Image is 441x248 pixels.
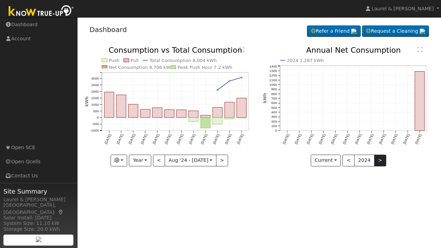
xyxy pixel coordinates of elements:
img: retrieve [36,237,41,242]
text: [DATE] [330,133,338,145]
text: [DATE] [116,133,124,145]
text: [DATE] [128,133,136,145]
text: 800 [271,92,277,96]
text: [DATE] [294,133,302,145]
text: 1500 [91,96,99,100]
text: Push [109,58,120,63]
button: Current [311,155,341,166]
text: 300 [271,115,277,119]
text: Total Consumption 8,004 kWh [149,58,217,63]
text: 3000 [91,76,99,80]
text: [DATE] [188,133,196,145]
text: [DATE] [402,133,410,145]
button: < [342,155,355,166]
text: 2500 [91,83,99,87]
button: Aug '24 - [DATE] [165,155,216,166]
text: [DATE] [318,133,326,145]
text: 2000 [91,90,99,93]
text: kWh [84,96,89,107]
rect: onclick="" [415,72,424,131]
rect: onclick="" [188,111,198,117]
rect: onclick="" [201,115,210,118]
text:  [239,47,244,52]
img: Know True-Up [5,4,78,19]
text: 0 [97,116,99,120]
text: 100 [271,124,277,128]
text: [DATE] [354,133,362,145]
span: Laurel & [PERSON_NAME] [372,6,434,11]
rect: onclick="" [225,102,234,118]
circle: onclick="" [229,80,230,82]
text: Consumption vs Total Consumption [109,46,242,54]
rect: onclick="" [104,92,114,118]
text: 500 [271,106,277,110]
text: 1300 [269,69,277,73]
div: Solar Install: [DATE] [3,214,74,221]
circle: onclick="" [217,89,218,91]
button: < [153,155,165,166]
text: 1000 [269,83,277,86]
text: 900 [271,87,277,91]
text: 500 [93,109,99,113]
a: Refer a Friend [307,25,361,37]
text: Peak Push Hour 7.2 kWh [177,65,232,70]
text: 700 [271,96,277,100]
rect: onclick="" [128,104,138,118]
text: [DATE] [378,133,386,145]
rect: onclick="" [188,118,198,122]
text: -1000 [90,129,99,133]
button: > [374,155,386,166]
text: [DATE] [236,133,244,145]
rect: onclick="" [116,95,126,118]
button: Year [129,155,151,166]
img: retrieve [351,29,357,34]
text: -500 [92,122,99,126]
text: 400 [271,110,277,114]
text: [DATE] [164,133,172,145]
rect: onclick="" [213,107,222,117]
text:  [418,47,422,52]
rect: onclick="" [225,118,234,119]
div: [GEOGRAPHIC_DATA], [GEOGRAPHIC_DATA] [3,201,74,216]
button: > [216,155,228,166]
text: [DATE] [212,133,220,145]
a: Map [58,209,64,215]
text: [DATE] [104,133,112,145]
text: [DATE] [176,133,184,145]
text: 1200 [269,74,277,77]
rect: onclick="" [176,110,186,117]
a: Dashboard [90,25,127,34]
rect: onclick="" [213,118,222,124]
text: [DATE] [152,133,160,145]
text: [DATE] [282,133,290,145]
div: Storage Size: 20.0 kWh [3,226,74,233]
text: Annual Net Consumption [306,46,401,54]
circle: onclick="" [419,71,420,72]
text: [DATE] [224,133,232,145]
text: [DATE] [200,133,208,145]
text: [DATE] [306,133,314,145]
rect: onclick="" [140,110,150,118]
text: [DATE] [414,133,422,145]
rect: onclick="" [201,118,210,128]
text: 600 [271,101,277,105]
text: 200 [271,120,277,123]
a: Request a Cleaning [362,25,429,37]
div: Laurel & [PERSON_NAME] [3,196,74,203]
text: 1400 [269,64,277,68]
rect: onclick="" [152,108,162,118]
text: [DATE] [342,133,350,145]
text: 2024 1,287 kWh [287,58,324,63]
button: 2024 [354,155,375,166]
text: 1000 [91,103,99,106]
text: [DATE] [366,133,374,145]
rect: onclick="" [164,110,174,118]
rect: onclick="" [237,98,246,117]
text: Net Consumption 9,706 kWh [109,65,173,70]
img: retrieve [420,29,425,34]
text: kWh [263,93,267,103]
text: [DATE] [390,133,398,145]
text: 1100 [269,78,277,82]
span: Site Summary [3,187,74,196]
